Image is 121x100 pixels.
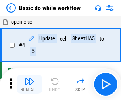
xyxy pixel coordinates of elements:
img: Back [6,3,16,13]
img: Main button [99,78,112,91]
div: Run All [21,87,38,92]
div: Update [38,34,57,43]
span: # 4 [19,42,25,48]
img: Run All [25,77,34,86]
div: Basic do while workflow [19,4,81,12]
div: Skip [75,87,85,92]
img: Support [95,5,101,11]
button: Skip [67,75,93,94]
div: 5 [30,47,36,56]
span: open.xlsx [11,19,32,25]
div: cell [60,36,67,42]
img: Settings menu [105,3,115,13]
img: Skip [75,77,85,86]
button: Run All [17,75,42,94]
div: to [100,36,104,42]
div: Sheet1!A5 [71,34,96,43]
